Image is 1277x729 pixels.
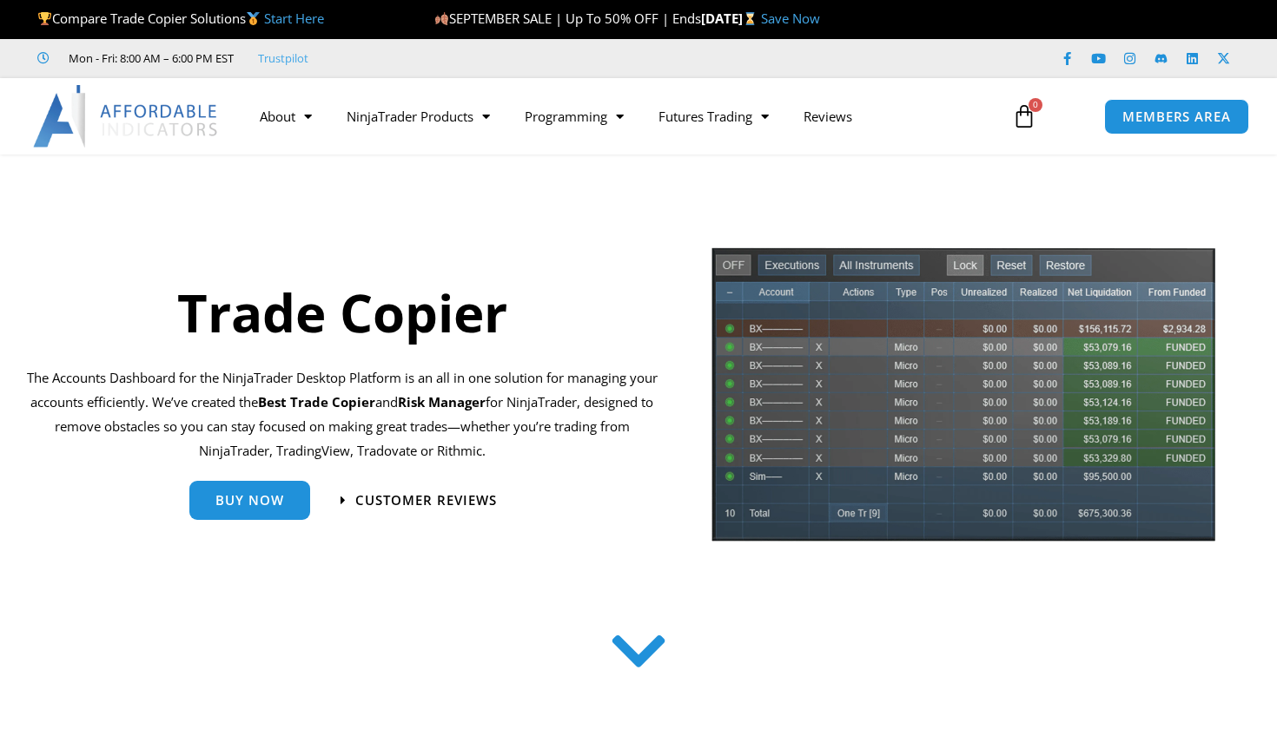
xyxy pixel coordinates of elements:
a: Reviews [786,96,870,136]
strong: [DATE] [701,10,761,27]
nav: Menu [242,96,996,136]
span: Compare Trade Copier Solutions [37,10,324,27]
span: Customer Reviews [355,494,497,507]
img: 🏆 [38,12,51,25]
span: Buy Now [215,494,284,507]
img: LogoAI | Affordable Indicators – NinjaTrader [33,85,220,148]
img: 🍂 [435,12,448,25]
b: Best Trade Copier [258,393,375,410]
a: Buy Now [189,481,310,520]
img: ⌛ [744,12,757,25]
a: MEMBERS AREA [1104,99,1249,135]
img: tradecopier | Affordable Indicators – NinjaTrader [710,246,1217,555]
span: SEPTEMBER SALE | Up To 50% OFF | Ends [434,10,701,27]
span: 0 [1029,98,1042,112]
p: The Accounts Dashboard for the NinjaTrader Desktop Platform is an all in one solution for managin... [26,366,658,463]
h1: Trade Copier [26,276,658,349]
a: Start Here [264,10,324,27]
a: NinjaTrader Products [329,96,507,136]
img: 🥇 [247,12,260,25]
a: Futures Trading [641,96,786,136]
strong: Risk Manager [398,393,486,410]
span: Mon - Fri: 8:00 AM – 6:00 PM EST [64,48,234,69]
a: Save Now [761,10,820,27]
a: Programming [507,96,641,136]
a: Customer Reviews [341,494,497,507]
a: About [242,96,329,136]
a: 0 [986,91,1062,141]
span: MEMBERS AREA [1122,110,1231,123]
a: Trustpilot [258,48,308,69]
